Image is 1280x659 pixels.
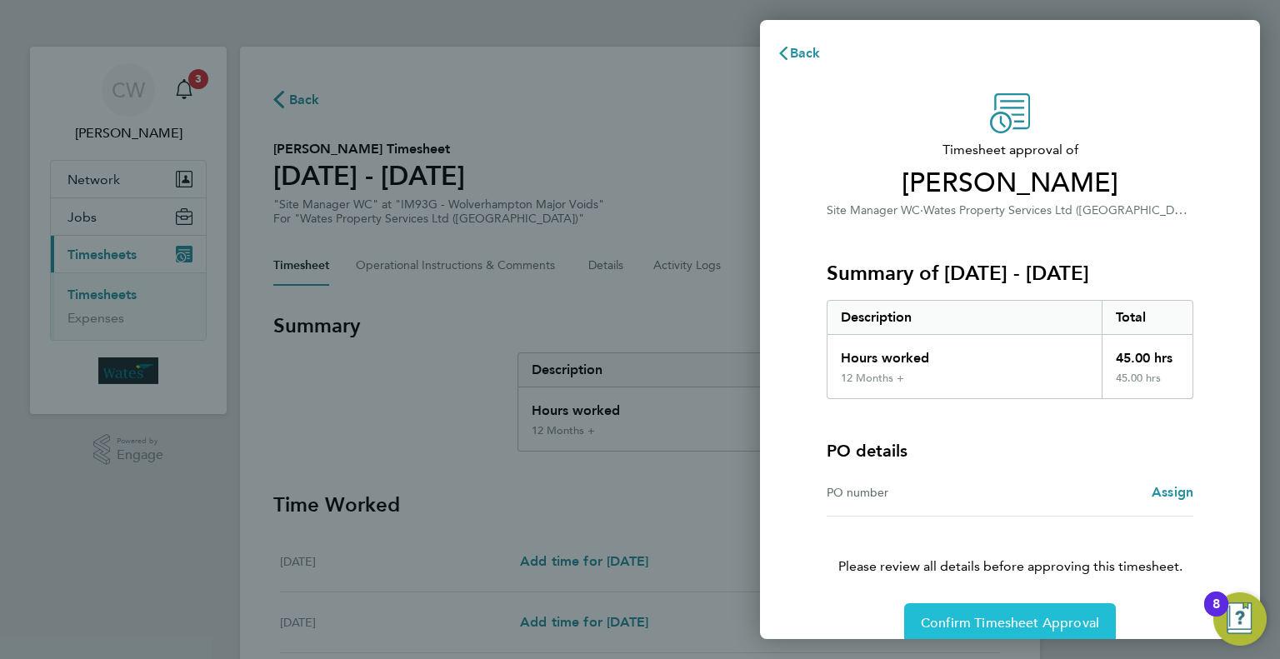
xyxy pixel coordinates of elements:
div: 12 Months + [841,372,904,385]
div: 45.00 hrs [1102,335,1193,372]
p: Please review all details before approving this timesheet. [807,517,1213,577]
span: [PERSON_NAME] [827,167,1193,200]
span: Site Manager WC [827,203,920,217]
button: Open Resource Center, 8 new notifications [1213,592,1267,646]
span: Wates Property Services Ltd ([GEOGRAPHIC_DATA]) [923,202,1202,217]
h3: Summary of [DATE] - [DATE] [827,260,1193,287]
h4: PO details [827,439,907,462]
button: Confirm Timesheet Approval [904,603,1116,643]
div: PO number [827,482,1010,502]
div: Summary of 02 - 08 Aug 2025 [827,300,1193,399]
div: 8 [1212,604,1220,626]
div: Description [827,301,1102,334]
span: Timesheet approval of [827,140,1193,160]
div: Total [1102,301,1193,334]
div: 45.00 hrs [1102,372,1193,398]
span: Confirm Timesheet Approval [921,615,1099,632]
button: Back [760,37,837,70]
span: Assign [1152,484,1193,500]
span: · [920,203,923,217]
div: Hours worked [827,335,1102,372]
a: Assign [1152,482,1193,502]
span: Back [790,45,821,61]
